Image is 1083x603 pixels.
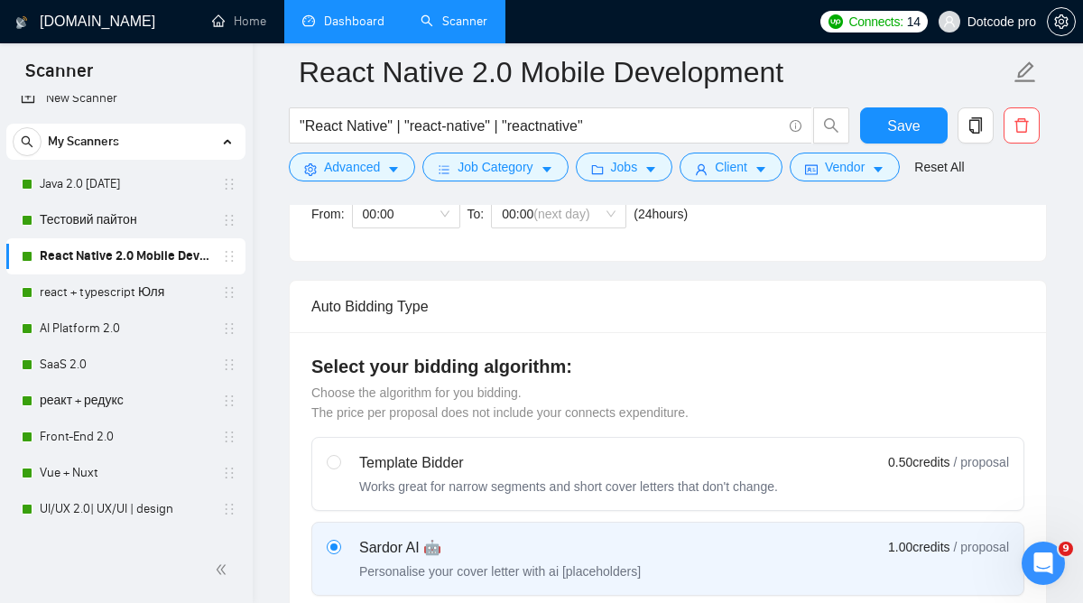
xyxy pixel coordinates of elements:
[222,321,236,336] span: holder
[302,14,384,29] a: dashboardDashboard
[1022,542,1065,585] iframe: Intercom live chat
[222,213,236,227] span: holder
[40,274,211,311] a: react + typescript Юля
[825,157,865,177] span: Vendor
[634,207,688,221] span: ( 24 hours)
[954,453,1009,471] span: / proposal
[215,561,233,579] span: double-left
[715,157,747,177] span: Client
[40,527,211,563] a: 💥PHP | Laravel
[541,162,553,176] span: caret-down
[611,157,638,177] span: Jobs
[576,153,673,181] button: folderJobscaret-down
[644,162,657,176] span: caret-down
[222,357,236,372] span: holder
[14,135,41,148] span: search
[1004,117,1039,134] span: delete
[40,383,211,419] a: реакт + редукс
[222,394,236,408] span: holder
[943,15,956,28] span: user
[311,385,689,420] span: Choose the algorithm for you bidding. The price per proposal does not include your connects expen...
[907,12,921,32] span: 14
[458,157,532,177] span: Job Category
[888,452,949,472] span: 0.50 credits
[40,491,211,527] a: UI/UX 2.0| UX/UI | design
[311,354,1024,379] h4: Select your bidding algorithm:
[222,430,236,444] span: holder
[805,162,818,176] span: idcard
[1059,542,1073,556] span: 9
[438,162,450,176] span: bars
[421,14,487,29] a: searchScanner
[40,311,211,347] a: AI Platform 2.0
[872,162,884,176] span: caret-down
[887,115,920,137] span: Save
[680,153,782,181] button: userClientcaret-down
[860,107,948,144] button: Save
[40,455,211,491] a: Vue + Nuxt
[1047,14,1076,29] a: setting
[40,238,211,274] a: React Native 2.0 Mobile Development
[591,162,604,176] span: folder
[15,8,28,37] img: logo
[222,285,236,300] span: holder
[304,162,317,176] span: setting
[533,207,589,221] span: (next day)
[387,162,400,176] span: caret-down
[289,153,415,181] button: settingAdvancedcaret-down
[958,117,993,134] span: copy
[1004,107,1040,144] button: delete
[958,107,994,144] button: copy
[954,538,1009,556] span: / proposal
[359,452,778,474] div: Template Bidder
[695,162,708,176] span: user
[21,80,231,116] a: New Scanner
[40,202,211,238] a: Тестовий пайтон
[1048,14,1075,29] span: setting
[40,347,211,383] a: SaaS 2.0
[324,157,380,177] span: Advanced
[359,537,641,559] div: Sardor AI 🤖
[222,177,236,191] span: holder
[363,200,449,227] span: 00:00
[311,207,345,221] span: From:
[359,562,641,580] div: Personalise your cover letter with ai [placeholders]
[359,478,778,496] div: Works great for narrow segments and short cover letters that don't change.
[11,58,107,96] span: Scanner
[212,14,266,29] a: homeHome
[467,207,485,221] span: To:
[40,419,211,455] a: Front-End 2.0
[790,153,900,181] button: idcardVendorcaret-down
[1014,60,1037,84] span: edit
[222,249,236,264] span: holder
[422,153,568,181] button: barsJob Categorycaret-down
[888,537,949,557] span: 1.00 credits
[813,107,849,144] button: search
[848,12,902,32] span: Connects:
[311,281,1024,332] div: Auto Bidding Type
[13,127,42,156] button: search
[814,117,848,134] span: search
[6,80,245,116] li: New Scanner
[222,466,236,480] span: holder
[502,200,616,227] span: 00:00
[914,157,964,177] a: Reset All
[300,115,782,137] input: Search Freelance Jobs...
[754,162,767,176] span: caret-down
[40,166,211,202] a: Java 2.0 [DATE]
[299,50,1010,95] input: Scanner name...
[1047,7,1076,36] button: setting
[828,14,843,29] img: upwork-logo.png
[48,124,119,160] span: My Scanners
[222,502,236,516] span: holder
[790,120,801,132] span: info-circle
